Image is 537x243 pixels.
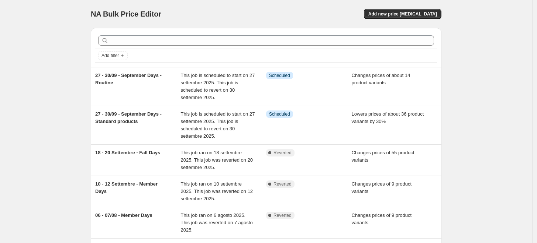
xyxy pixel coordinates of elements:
span: Changes prices of 9 product variants [352,212,412,225]
span: This job ran on 18 settembre 2025. This job was reverted on 20 settembre 2025. [181,150,253,170]
span: 27 - 30/09 - September Days - Routine [95,73,162,85]
span: 27 - 30/09 - September Days - Standard products [95,111,162,124]
span: Reverted [273,150,292,156]
span: Changes prices of 9 product variants [352,181,412,194]
span: 18 - 20 Settembre - Fall Days [95,150,160,155]
span: Add new price [MEDICAL_DATA] [368,11,437,17]
span: Changes prices of about 14 product variants [352,73,410,85]
span: 06 - 07/08 - Member Days [95,212,152,218]
span: This job is scheduled to start on 27 settembre 2025. This job is scheduled to revert on 30 settem... [181,73,255,100]
span: 10 - 12 Settembre - Member Days [95,181,158,194]
span: Add filter [101,53,119,59]
span: This job ran on 6 agosto 2025. This job was reverted on 7 agosto 2025. [181,212,253,233]
span: Scheduled [269,73,290,78]
button: Add filter [98,51,128,60]
span: Scheduled [269,111,290,117]
span: Changes prices of 55 product variants [352,150,414,163]
span: Lowers prices of about 36 product variants by 30% [352,111,424,124]
span: Reverted [273,181,292,187]
button: Add new price [MEDICAL_DATA] [364,9,441,19]
span: Reverted [273,212,292,218]
span: This job is scheduled to start on 27 settembre 2025. This job is scheduled to revert on 30 settem... [181,111,255,139]
span: This job ran on 10 settembre 2025. This job was reverted on 12 settembre 2025. [181,181,253,201]
span: NA Bulk Price Editor [91,10,161,18]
